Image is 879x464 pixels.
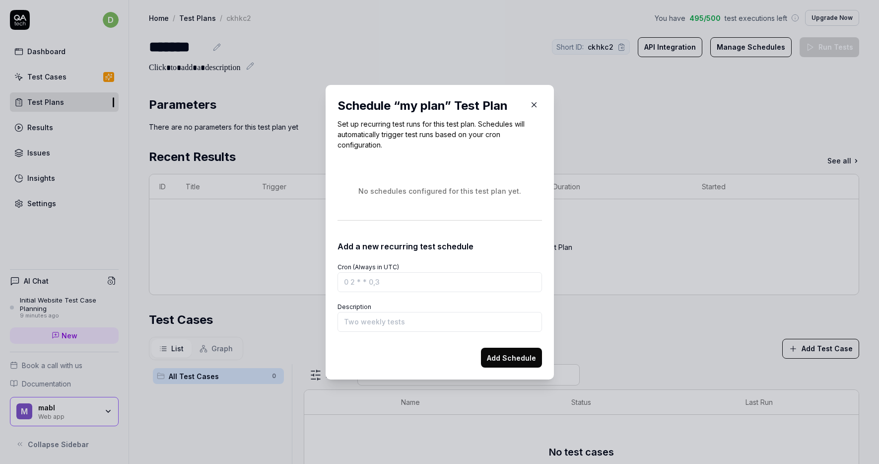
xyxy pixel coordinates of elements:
[338,312,542,332] input: Two weekly tests
[481,348,542,368] button: Add Schedule
[338,263,399,271] label: Cron (Always in UTC)
[338,97,522,115] div: Schedule “ my plan ” Test Plan
[338,272,542,292] input: 0 2 * * 0,3
[338,303,371,310] label: Description
[338,186,542,196] div: No schedules configured for this test plan yet.
[338,236,542,252] div: Add a new recurring test schedule
[338,119,542,150] p: Set up recurring test runs for this test plan. Schedules will automatically trigger test runs bas...
[526,97,542,113] button: Close Modal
